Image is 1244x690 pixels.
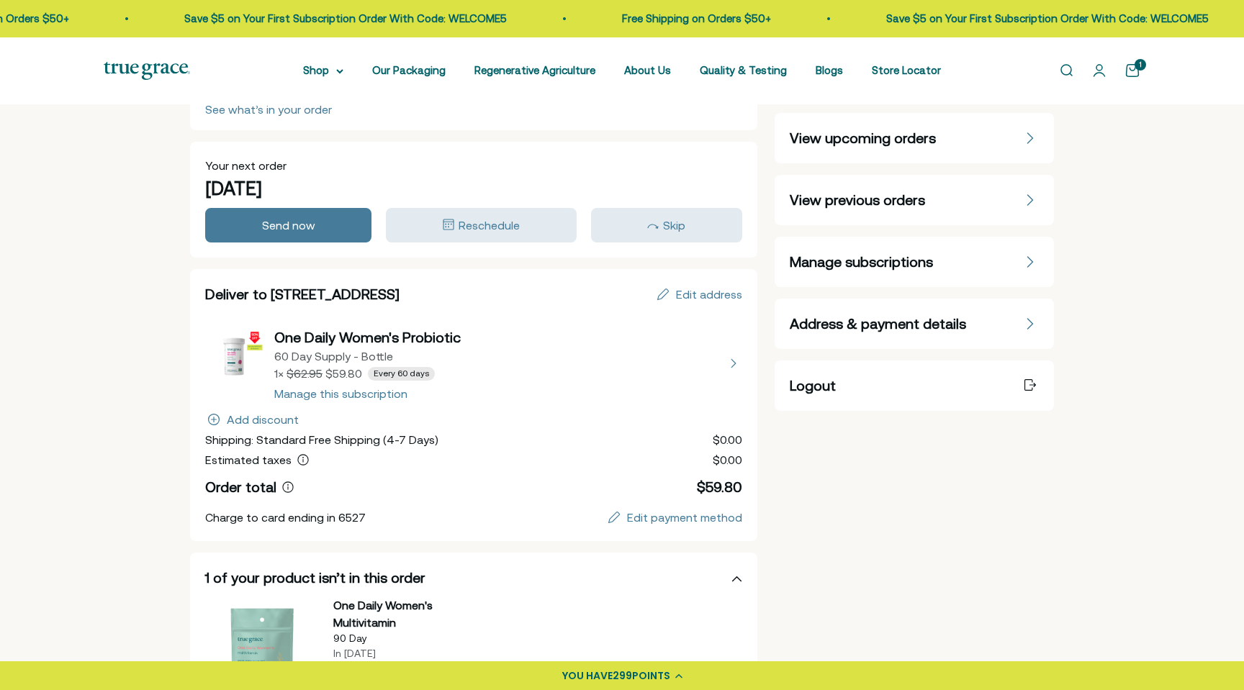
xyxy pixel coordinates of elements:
[713,433,742,446] span: $0.00
[205,177,742,200] h2: [DATE]
[713,453,742,466] span: $0.00
[205,478,276,495] span: Order total
[333,632,367,644] span: 90 Day
[227,414,299,425] div: Add discount
[627,512,742,523] div: Edit payment method
[790,314,966,334] span: Address & payment details
[205,569,425,586] span: 1 of your product isn’t in this order
[274,388,407,399] div: Manage this subscription
[333,599,433,629] span: One Daily Women's Multivitamin
[775,299,1054,349] a: Address & payment details
[184,10,506,27] p: Save $5 on Your First Subscription Order With Code: WELCOME5
[700,64,787,76] a: Quality & Testing
[632,668,670,683] span: POINTS
[205,104,332,115] div: See what’s in your order
[205,157,742,174] h1: Your next order
[386,208,576,242] button: Reschedule
[1135,59,1146,71] cart-count: 1
[205,411,299,428] span: Add discount
[205,208,371,242] button: Send now
[790,376,836,396] span: Logout
[676,289,742,300] div: Edit address
[872,64,941,76] a: Store Locator
[775,113,1054,163] a: View upcoming orders
[885,10,1208,27] p: Save $5 on Your First Subscription Order With Code: WELCOME5
[333,648,376,659] span: In [DATE]
[624,64,671,76] a: About Us
[303,62,343,79] summary: Shop
[262,219,315,232] span: Send now
[654,286,742,303] span: Edit address
[663,219,685,232] span: Skip
[205,453,292,466] span: Estimated taxes
[790,252,933,272] span: Manage subscriptions
[816,64,843,76] a: Blogs
[621,12,770,24] a: Free Shipping on Orders $50+
[790,190,925,210] span: View previous orders
[205,433,438,446] span: Shipping: Standard Free Shipping (4-7 Days)
[372,64,446,76] a: Our Packaging
[205,286,400,302] span: Deliver to [STREET_ADDRESS]
[205,511,366,524] span: Charge to card ending in 6527
[775,360,1054,411] a: Logout
[790,128,936,148] span: View upcoming orders
[775,237,1054,287] a: Manage subscriptions
[775,175,1054,225] a: View previous orders
[697,478,742,495] span: $59.80
[474,64,595,76] a: Regenerative Agriculture
[605,509,742,526] span: Edit payment method
[591,208,742,242] button: Skip
[459,219,520,232] span: Reschedule
[562,668,613,683] span: YOU HAVE
[613,668,632,683] span: 299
